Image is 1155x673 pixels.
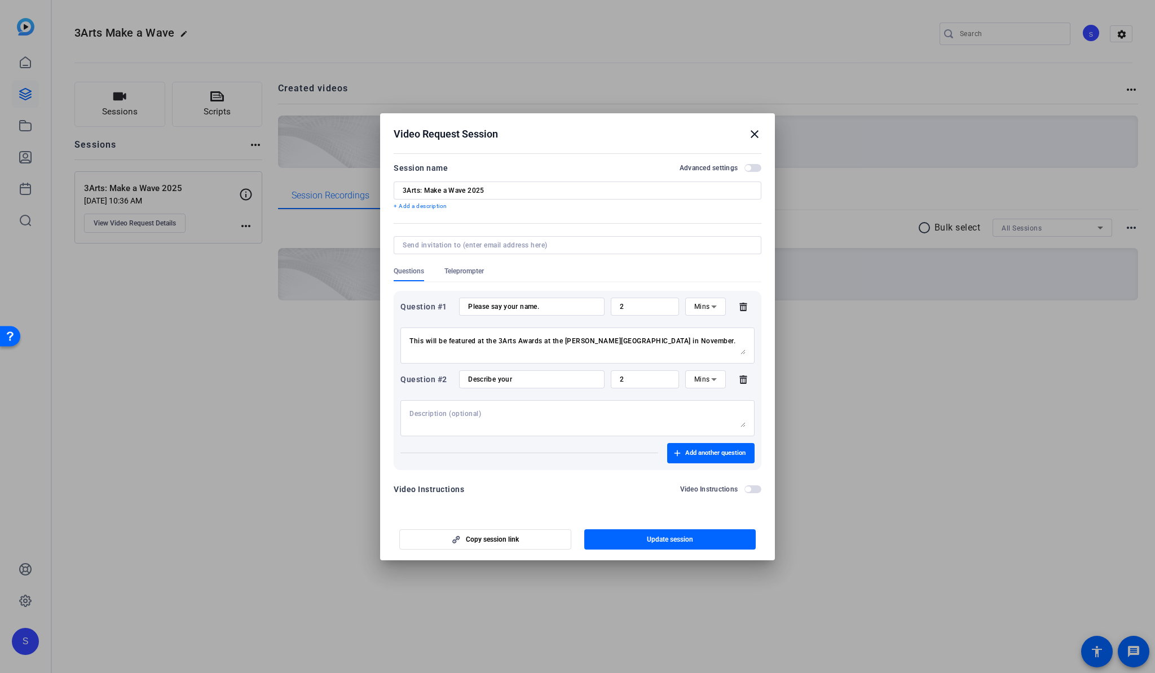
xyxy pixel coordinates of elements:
[468,375,596,384] input: Enter your question here
[647,535,693,544] span: Update session
[399,529,571,550] button: Copy session link
[584,529,756,550] button: Update session
[444,267,484,276] span: Teleprompter
[680,163,738,172] h2: Advanced settings
[400,300,453,313] div: Question #1
[667,443,755,463] button: Add another question
[694,303,710,311] span: Mins
[394,482,464,496] div: Video Instructions
[680,485,738,494] h2: Video Instructions
[394,127,761,141] div: Video Request Session
[748,127,761,141] mat-icon: close
[394,202,761,211] p: + Add a description
[466,535,519,544] span: Copy session link
[685,449,746,458] span: Add another question
[394,267,424,276] span: Questions
[394,161,448,175] div: Session name
[403,186,752,195] input: Enter Session Name
[620,302,670,311] input: Time
[620,375,670,384] input: Time
[694,375,710,383] span: Mins
[403,241,748,250] input: Send invitation to (enter email address here)
[400,373,453,386] div: Question #2
[468,302,596,311] input: Enter your question here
